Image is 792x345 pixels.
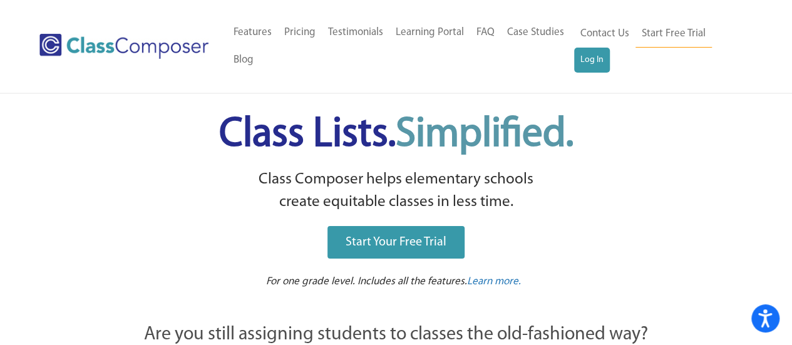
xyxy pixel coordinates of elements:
a: Features [227,19,278,46]
a: Start Free Trial [635,20,712,48]
a: Learn more. [467,274,521,290]
img: Class Composer [39,34,208,59]
span: Simplified. [396,115,573,155]
a: Learning Portal [389,19,470,46]
span: Class Lists. [219,115,573,155]
p: Class Composer helps elementary schools create equitable classes in less time. [75,168,717,214]
nav: Header Menu [574,20,743,73]
a: Contact Us [574,20,635,48]
a: FAQ [470,19,501,46]
a: Case Studies [501,19,570,46]
nav: Header Menu [227,19,574,74]
span: Start Your Free Trial [346,236,446,249]
span: For one grade level. Includes all the features. [266,276,467,287]
a: Log In [574,48,610,73]
a: Pricing [278,19,322,46]
a: Testimonials [322,19,389,46]
a: Start Your Free Trial [327,226,465,259]
a: Blog [227,46,260,74]
span: Learn more. [467,276,521,287]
